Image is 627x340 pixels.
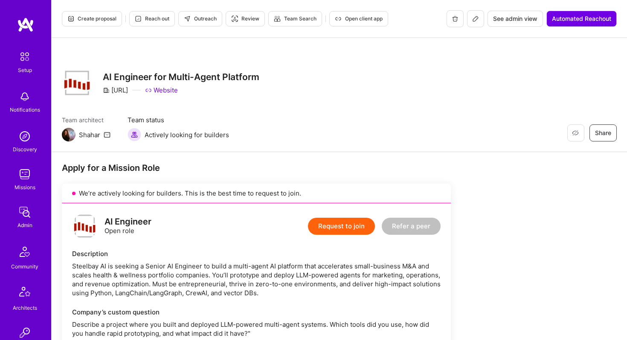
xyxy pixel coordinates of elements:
[72,213,98,239] img: logo
[17,17,34,32] img: logo
[595,129,611,137] span: Share
[103,86,128,95] div: [URL]
[15,283,35,303] img: Architects
[62,115,110,124] span: Team architect
[11,262,38,271] div: Community
[274,15,316,23] span: Team Search
[16,128,33,145] img: discovery
[145,130,229,139] span: Actively looking for builders
[62,69,93,96] img: Company Logo
[13,145,37,154] div: Discovery
[16,204,33,221] img: admin teamwork
[103,87,110,94] i: icon CompanyGray
[493,14,537,23] span: See admin view
[18,66,32,75] div: Setup
[546,11,617,27] button: Automated Reachout
[72,308,441,317] div: Company’s custom question
[62,11,122,26] button: Create proposal
[335,15,383,23] span: Open client app
[16,48,34,66] img: setup
[62,184,451,203] div: We’re actively looking for builders. This is the best time to request to join.
[16,88,33,105] img: bell
[62,128,75,141] img: Team Architect
[552,14,611,23] span: Automated Reachout
[231,15,238,22] i: icon Targeter
[104,217,151,235] div: Open role
[268,11,322,26] button: Team Search
[184,15,217,23] span: Outreach
[488,11,543,27] button: See admin view
[104,217,151,226] div: AI Engineer
[128,128,141,141] img: Actively looking for builders
[72,320,441,338] p: Describe a project where you built and deployed LLM-powered multi-agent systems. Which tools did ...
[104,131,110,138] i: icon Mail
[67,15,116,23] span: Create proposal
[382,218,441,235] button: Refer a peer
[308,218,375,235] button: Request to join
[572,130,579,136] i: icon EyeClosed
[589,124,617,141] button: Share
[62,162,451,173] div: Apply for a Mission Role
[329,11,388,26] button: Open client app
[10,105,40,114] div: Notifications
[145,86,178,95] a: Website
[128,115,229,124] span: Team status
[226,11,265,26] button: Review
[67,15,74,22] i: icon Proposal
[72,249,441,258] div: Description
[129,11,175,26] button: Reach out
[17,221,32,230] div: Admin
[135,15,169,23] span: Reach out
[72,262,441,297] div: Steelbay AI is seeking a Senior AI Engineer to build a multi-agent AI platform that accelerates s...
[13,303,37,312] div: Architects
[178,11,222,26] button: Outreach
[15,242,35,262] img: Community
[103,72,259,82] h3: AI Engineer for Multi-Agent Platform
[15,183,35,192] div: Missions
[79,130,100,139] div: Shahar
[16,166,33,183] img: teamwork
[231,15,259,23] span: Review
